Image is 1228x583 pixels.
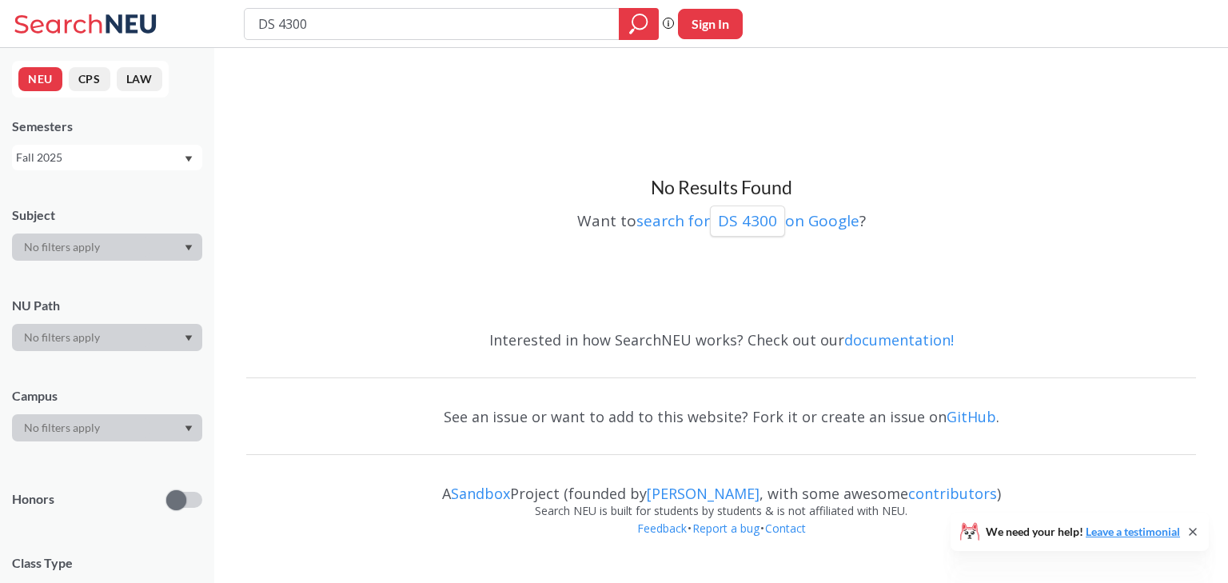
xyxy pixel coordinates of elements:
a: Contact [764,521,807,536]
svg: magnifying glass [629,13,648,35]
svg: Dropdown arrow [185,425,193,432]
svg: Dropdown arrow [185,335,193,341]
a: contributors [908,484,997,503]
button: Sign In [678,9,743,39]
a: Feedback [636,521,688,536]
div: A Project (founded by , with some awesome ) [246,470,1196,502]
svg: Dropdown arrow [185,245,193,251]
div: NU Path [12,297,202,314]
a: Leave a testimonial [1086,525,1180,538]
div: Semesters [12,118,202,135]
div: Campus [12,387,202,405]
div: Interested in how SearchNEU works? Check out our [246,317,1196,363]
a: Sandbox [451,484,510,503]
div: Fall 2025Dropdown arrow [12,145,202,170]
div: See an issue or want to add to this website? Fork it or create an issue on . [246,393,1196,440]
div: Search NEU is built for students by students & is not affiliated with NEU. [246,502,1196,520]
span: Class Type [12,554,202,572]
a: search forDS 4300on Google [636,210,859,231]
a: [PERSON_NAME] [647,484,760,503]
div: Subject [12,206,202,224]
input: Class, professor, course number, "phrase" [257,10,608,38]
div: magnifying glass [619,8,659,40]
div: • • [246,520,1196,561]
a: documentation! [844,330,954,349]
button: NEU [18,67,62,91]
span: We need your help! [986,526,1180,537]
div: Want to ? [246,200,1196,237]
div: Dropdown arrow [12,234,202,261]
div: Dropdown arrow [12,324,202,351]
p: Honors [12,490,54,509]
h3: No Results Found [246,176,1196,200]
button: LAW [117,67,162,91]
p: DS 4300 [718,210,777,232]
a: Report a bug [692,521,760,536]
a: GitHub [947,407,996,426]
div: Fall 2025 [16,149,183,166]
button: CPS [69,67,110,91]
div: Dropdown arrow [12,414,202,441]
svg: Dropdown arrow [185,156,193,162]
